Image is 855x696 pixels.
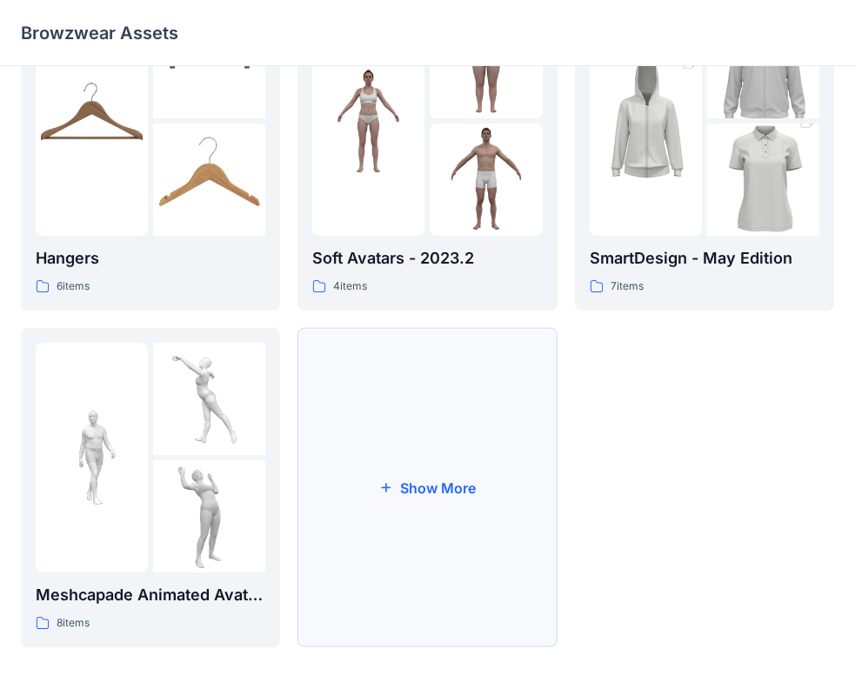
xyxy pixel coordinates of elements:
[153,460,265,572] img: folder 3
[36,64,148,177] img: folder 1
[333,278,367,296] p: 4 items
[57,614,90,632] p: 8 items
[36,401,148,513] img: folder 1
[312,246,542,271] p: Soft Avatars - 2023.2
[36,583,265,607] p: Meshcapade Animated Avatars
[153,124,265,236] img: folder 3
[57,278,90,296] p: 6 items
[153,343,265,455] img: folder 2
[21,21,178,45] p: Browzwear Assets
[707,96,819,264] img: folder 3
[430,124,542,236] img: folder 3
[590,37,702,205] img: folder 1
[590,246,819,271] p: SmartDesign - May Edition
[611,278,644,296] p: 7 items
[297,328,557,647] button: Show More
[36,246,265,271] p: Hangers
[21,328,280,647] a: folder 1folder 2folder 3Meshcapade Animated Avatars8items
[312,64,424,177] img: folder 1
